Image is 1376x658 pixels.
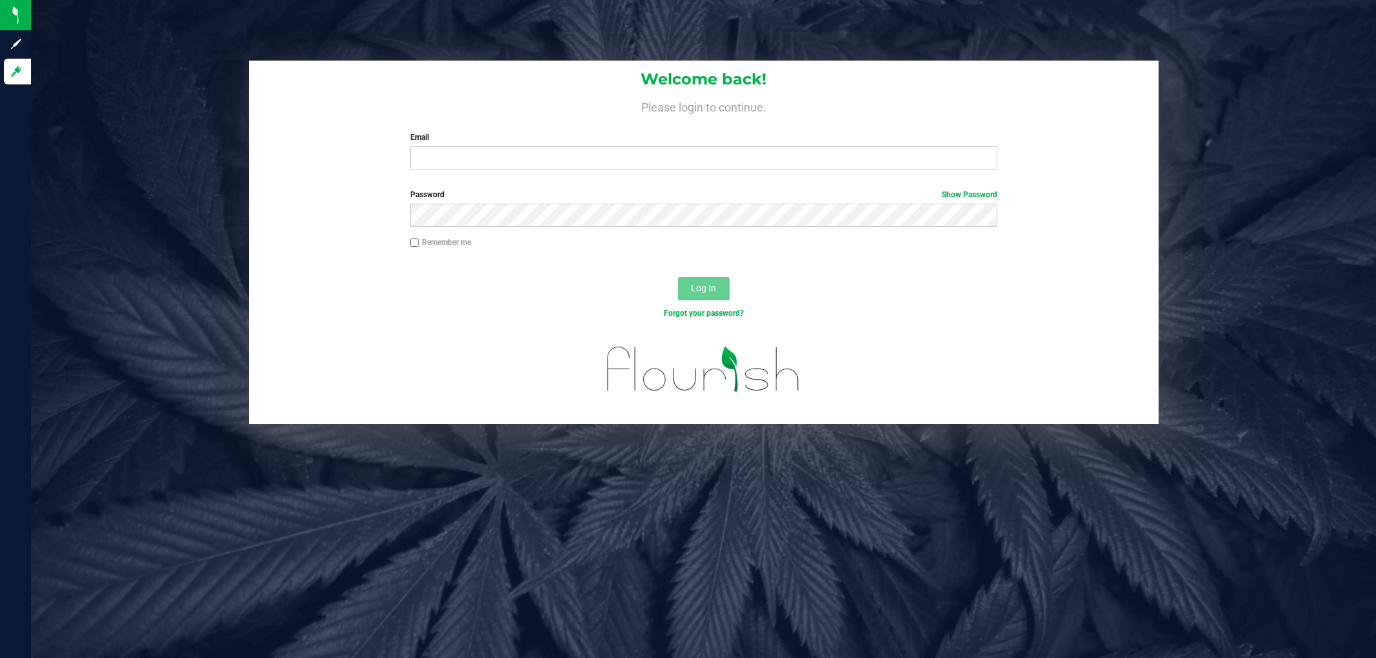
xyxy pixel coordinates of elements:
[10,37,23,50] inline-svg: Sign up
[249,71,1159,88] h1: Welcome back!
[590,333,817,405] img: flourish_logo.svg
[664,309,744,318] a: Forgot your password?
[691,283,716,293] span: Log In
[410,238,419,247] input: Remember me
[10,65,23,78] inline-svg: Log in
[249,98,1159,113] h4: Please login to continue.
[410,190,444,199] span: Password
[410,131,997,143] label: Email
[678,277,730,300] button: Log In
[410,237,471,248] label: Remember me
[942,190,997,199] a: Show Password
